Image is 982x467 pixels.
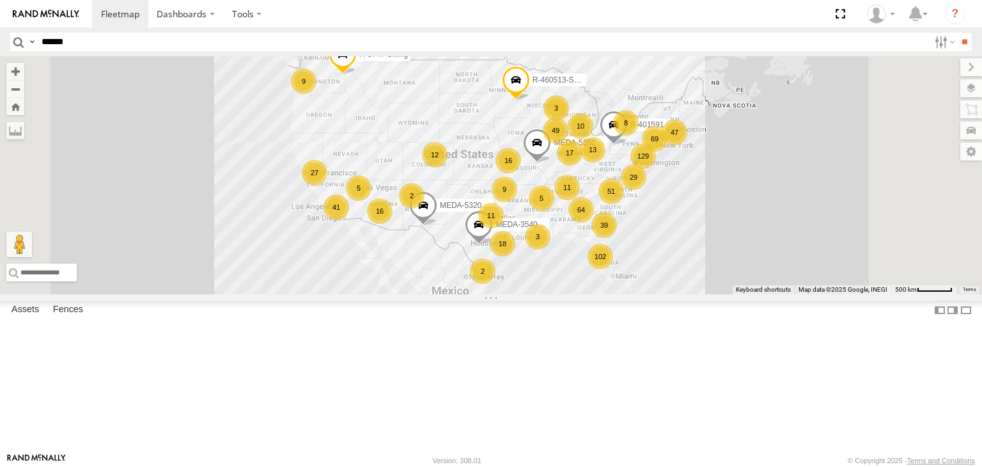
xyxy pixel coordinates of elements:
[588,244,613,269] div: 102
[529,186,554,211] div: 5
[591,212,617,238] div: 39
[399,183,425,209] div: 2
[933,301,946,319] label: Dock Summary Table to the Left
[47,301,90,319] label: Fences
[945,4,965,24] i: ?
[554,175,580,200] div: 11
[367,198,393,224] div: 16
[543,118,568,143] div: 49
[440,201,506,210] span: MEDA-532005-Roll
[543,95,569,121] div: 3
[960,301,972,319] label: Hide Summary Table
[422,142,448,168] div: 12
[621,164,646,190] div: 29
[6,80,24,98] button: Zoom out
[478,203,504,228] div: 11
[492,177,517,202] div: 9
[848,457,975,464] div: © Copyright 2025 -
[862,4,900,24] div: Justin Allen
[6,63,24,80] button: Zoom in
[930,33,957,51] label: Search Filter Options
[568,113,593,139] div: 10
[470,258,495,284] div: 2
[323,194,349,220] div: 41
[6,98,24,115] button: Zoom Home
[580,137,605,162] div: 13
[946,301,959,319] label: Dock Summary Table to the Right
[662,120,687,145] div: 47
[6,232,32,257] button: Drag Pegman onto the map to open Street View
[642,126,667,152] div: 69
[490,231,515,257] div: 18
[27,33,37,51] label: Search Query
[907,457,975,464] a: Terms and Conditions
[7,454,66,467] a: Visit our Website
[495,148,521,173] div: 16
[5,301,45,319] label: Assets
[291,68,316,94] div: 9
[895,286,917,293] span: 500 km
[495,221,561,230] span: MEDA-354010-Roll
[960,143,982,161] label: Map Settings
[630,121,664,130] span: R-401591
[613,110,639,136] div: 8
[630,143,656,169] div: 129
[13,10,79,19] img: rand-logo.svg
[6,122,24,139] label: Measure
[525,224,550,249] div: 3
[346,175,371,201] div: 5
[736,285,791,294] button: Keyboard shortcuts
[557,140,582,166] div: 17
[433,457,481,464] div: Version: 308.01
[891,285,956,294] button: Map Scale: 500 km per 52 pixels
[533,76,589,85] span: R-460513-Swing
[302,160,327,186] div: 27
[963,287,976,292] a: Terms (opens in new tab)
[568,197,594,223] div: 64
[598,178,624,204] div: 51
[799,286,887,293] span: Map data ©2025 Google, INEGI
